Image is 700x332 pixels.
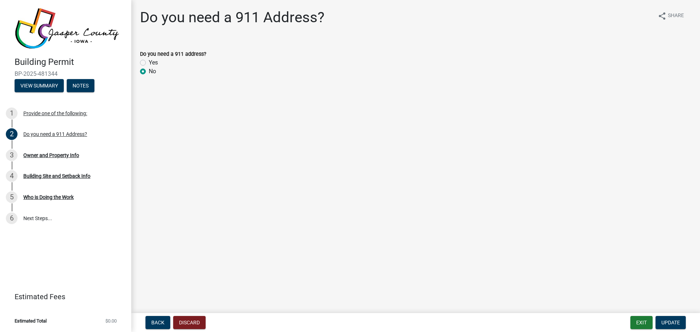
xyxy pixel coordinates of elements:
[6,289,120,304] a: Estimated Fees
[15,319,47,323] span: Estimated Total
[661,320,680,325] span: Update
[149,67,156,76] label: No
[668,12,684,20] span: Share
[23,173,90,179] div: Building Site and Setback Info
[23,195,74,200] div: Who is Doing the Work
[15,83,64,89] wm-modal-confirm: Summary
[140,52,206,57] label: Do you need a 911 address?
[6,108,17,119] div: 1
[67,79,94,92] button: Notes
[15,8,120,49] img: Jasper County, Iowa
[105,319,117,323] span: $0.00
[652,9,690,23] button: shareShare
[23,153,79,158] div: Owner and Property Info
[23,111,87,116] div: Provide one of the following:
[6,170,17,182] div: 4
[151,320,164,325] span: Back
[15,57,125,67] h4: Building Permit
[15,70,117,77] span: BP-2025-481344
[15,79,64,92] button: View Summary
[656,316,686,329] button: Update
[658,12,666,20] i: share
[140,9,324,26] h1: Do you need a 911 Address?
[67,83,94,89] wm-modal-confirm: Notes
[630,316,653,329] button: Exit
[173,316,206,329] button: Discard
[6,128,17,140] div: 2
[23,132,87,137] div: Do you need a 911 Address?
[145,316,170,329] button: Back
[6,191,17,203] div: 5
[6,149,17,161] div: 3
[149,58,158,67] label: Yes
[6,212,17,224] div: 6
